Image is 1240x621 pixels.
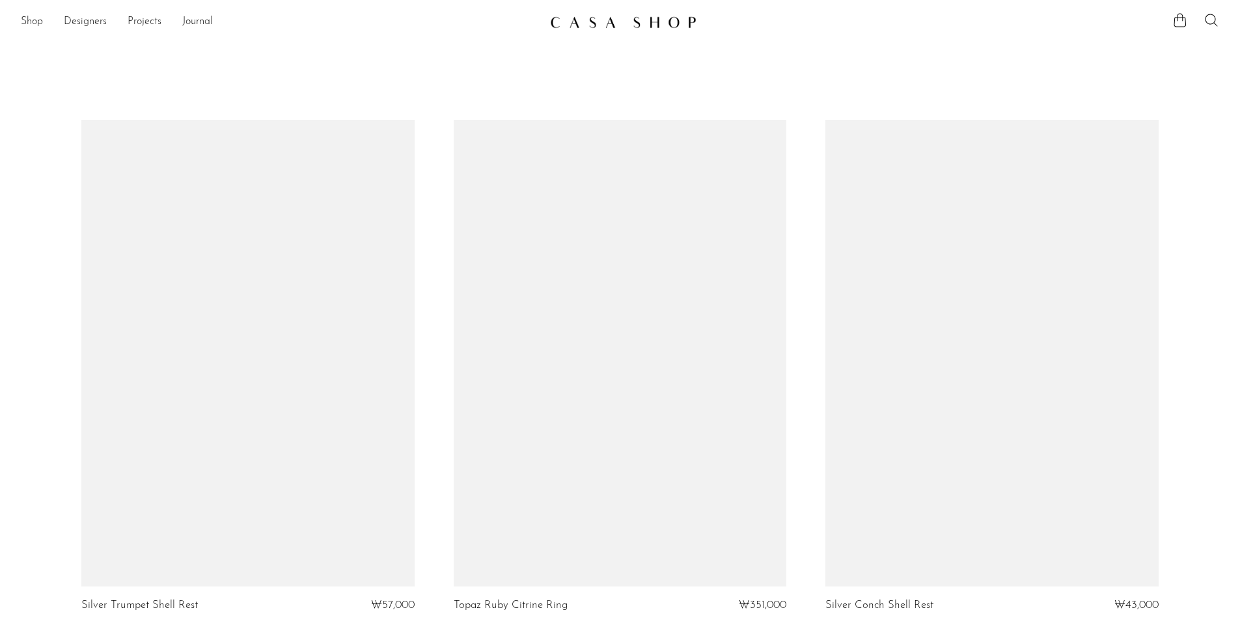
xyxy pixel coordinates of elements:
[64,14,107,31] a: Designers
[1114,599,1159,611] span: ₩43,000
[182,14,213,31] a: Journal
[739,599,786,611] span: ₩351,000
[825,599,933,611] a: Silver Conch Shell Rest
[371,599,415,611] span: ₩57,000
[81,599,198,611] a: Silver Trumpet Shell Rest
[454,599,568,611] a: Topaz Ruby Citrine Ring
[21,14,43,31] a: Shop
[128,14,161,31] a: Projects
[21,11,540,33] ul: NEW HEADER MENU
[21,11,540,33] nav: Desktop navigation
